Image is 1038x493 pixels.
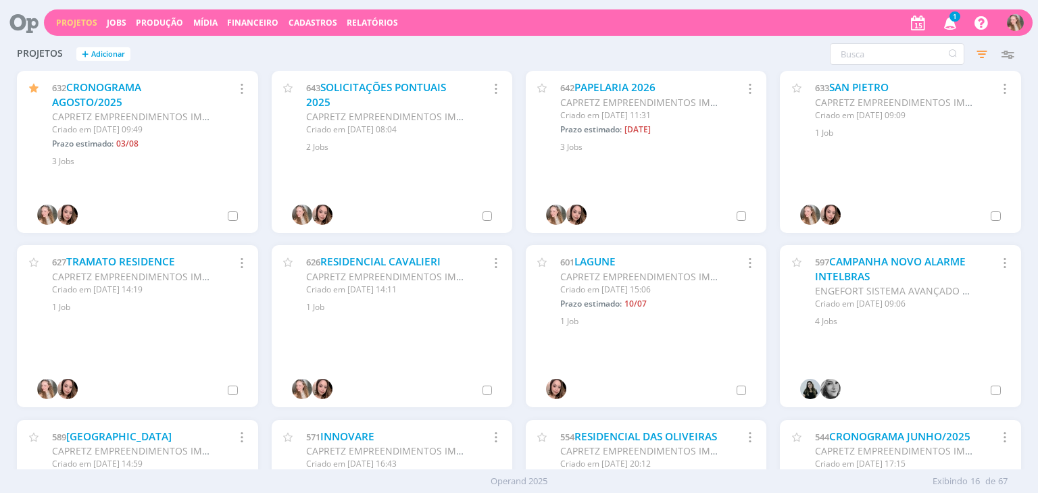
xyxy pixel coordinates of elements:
img: J [820,379,841,399]
a: CAMPANHA NOVO ALARME INTELBRAS [815,255,966,284]
div: Criado em [DATE] 16:43 [306,458,466,470]
div: Criado em [DATE] 14:19 [52,284,212,296]
span: CAPRETZ EMPREENDIMENTOS IMOBILIARIOS LTDA [52,444,279,457]
div: 2 Jobs [306,141,496,153]
div: Criado em [DATE] 14:11 [306,284,466,296]
span: Exibindo [933,475,968,488]
div: Criado em [DATE] 11:31 [560,109,720,122]
span: CAPRETZ EMPREENDIMENTOS IMOBILIARIOS LTDA [52,270,279,283]
a: SAN PIETRO [829,80,889,95]
img: T [820,205,841,225]
span: 633 [815,82,829,94]
span: de [985,475,995,488]
button: G [1006,11,1024,34]
a: Produção [136,17,183,28]
span: CAPRETZ EMPREENDIMENTOS IMOBILIARIOS LTDA [306,270,533,283]
span: 632 [52,82,66,94]
button: 1 [935,11,963,35]
span: [DATE] [624,124,651,135]
div: Criado em [DATE] 08:04 [306,124,466,136]
span: CAPRETZ EMPREENDIMENTOS IMOBILIARIOS LTDA [560,270,787,283]
a: TRAMATO RESIDENCE [66,255,175,269]
div: 1 Job [815,127,1005,139]
img: V [800,379,820,399]
span: Prazo estimado: [560,298,622,309]
button: Financeiro [223,18,282,28]
a: Relatórios [347,17,398,28]
div: Criado em [DATE] 09:06 [815,298,974,310]
span: 544 [815,431,829,443]
div: 1 Job [560,315,750,328]
img: G [292,205,312,225]
div: Criado em [DATE] 09:49 [52,124,212,136]
div: 1 Job [52,301,242,313]
img: G [546,205,566,225]
span: + [82,47,89,61]
button: Mídia [189,18,222,28]
img: T [546,379,566,399]
div: 4 Jobs [815,315,1005,328]
div: Criado em [DATE] 20:12 [560,458,720,470]
div: 3 Jobs [560,141,750,153]
div: Criado em [DATE] 15:06 [560,284,720,296]
span: 626 [306,256,320,268]
span: 67 [998,475,1008,488]
span: 642 [560,82,574,94]
a: CRONOGRAMA JUNHO/2025 [829,430,970,444]
div: Criado em [DATE] 14:59 [52,458,212,470]
img: T [312,205,332,225]
img: G [37,379,57,399]
img: G [1007,14,1024,31]
a: RESIDENCIAL DAS OLIVEIRAS [574,430,717,444]
button: +Adicionar [76,47,130,61]
img: G [37,205,57,225]
span: 589 [52,431,66,443]
button: Cadastros [285,18,341,28]
span: CAPRETZ EMPREENDIMENTOS IMOBILIARIOS LTDA [560,444,787,457]
img: T [312,379,332,399]
span: Cadastros [289,17,337,28]
input: Busca [830,43,964,65]
span: 1 [949,11,960,22]
img: G [292,379,312,399]
a: SOLICITAÇÕES PONTUAIS 2025 [306,80,446,109]
span: Projetos [17,48,63,59]
a: Projetos [56,17,97,28]
span: 554 [560,431,574,443]
img: T [57,205,78,225]
span: Adicionar [91,50,125,59]
a: PAPELARIA 2026 [574,80,656,95]
span: CAPRETZ EMPREENDIMENTOS IMOBILIARIOS LTDA [52,110,279,123]
div: Criado em [DATE] 09:09 [815,109,974,122]
a: [GEOGRAPHIC_DATA] [66,430,172,444]
div: 3 Jobs [52,155,242,167]
img: T [57,379,78,399]
span: 601 [560,256,574,268]
span: 03/08 [116,138,139,149]
span: 627 [52,256,66,268]
span: 10/07 [624,298,647,309]
span: Prazo estimado: [560,124,622,135]
img: T [566,205,587,225]
a: LAGUNE [574,255,616,269]
button: Produção [132,18,187,28]
a: Mídia [193,17,218,28]
button: Jobs [103,18,130,28]
span: 571 [306,431,320,443]
button: Projetos [52,18,101,28]
img: G [800,205,820,225]
span: 597 [815,256,829,268]
a: CRONOGRAMA AGOSTO/2025 [52,80,141,109]
span: CAPRETZ EMPREENDIMENTOS IMOBILIARIOS LTDA [560,96,787,109]
span: CAPRETZ EMPREENDIMENTOS IMOBILIARIOS LTDA [306,444,533,457]
div: 1 Job [306,301,496,313]
button: Relatórios [343,18,402,28]
span: CAPRETZ EMPREENDIMENTOS IMOBILIARIOS LTDA [306,110,533,123]
span: 643 [306,82,320,94]
span: Prazo estimado: [52,138,114,149]
span: 16 [970,475,980,488]
a: INNOVARE [320,430,374,444]
a: Jobs [107,17,126,28]
a: Financeiro [227,17,278,28]
a: RESIDENCIAL CAVALIERI [320,255,441,269]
